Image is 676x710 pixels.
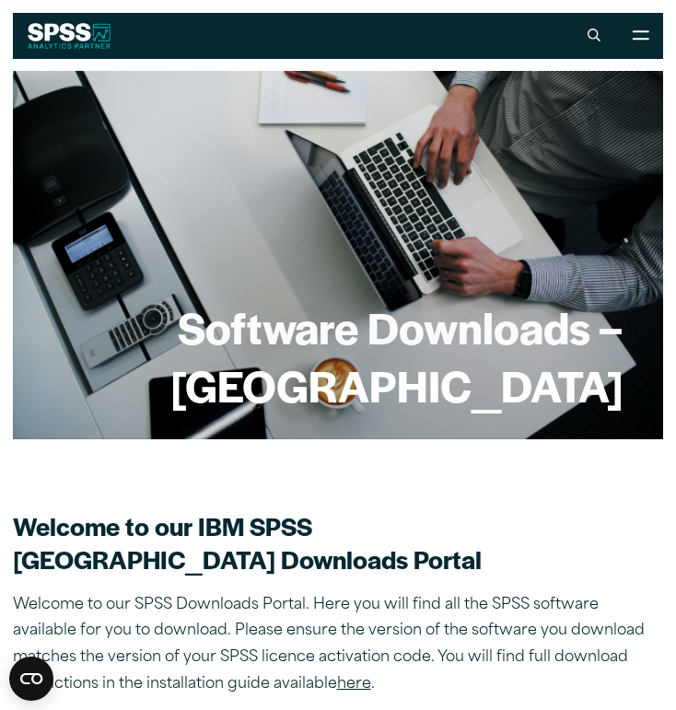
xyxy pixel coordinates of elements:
h1: Software Downloads – [GEOGRAPHIC_DATA] [52,298,624,414]
a: here [337,677,371,692]
h2: Welcome to our IBM SPSS [GEOGRAPHIC_DATA] Downloads Portal [13,509,658,576]
svg: CookieBot Widget Icon [9,657,53,701]
img: SPSS White Logo [28,23,111,49]
button: Open CMP widget [9,657,53,701]
div: CookieBot Widget Contents [9,657,53,701]
p: Welcome to our SPSS Downloads Portal. Here you will find all the SPSS software available for you ... [13,592,658,698]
